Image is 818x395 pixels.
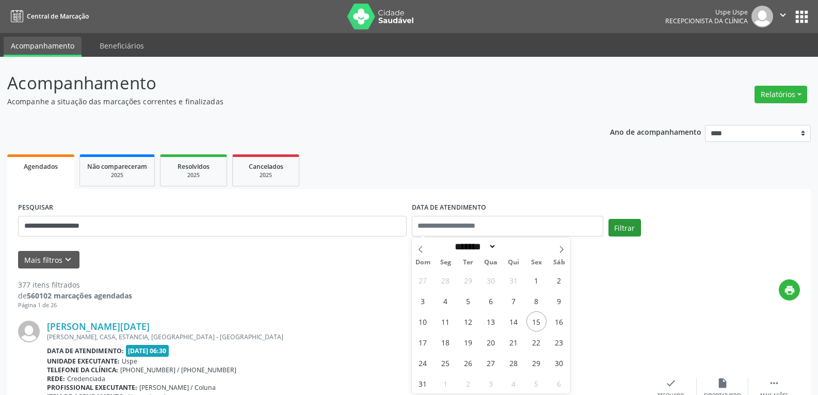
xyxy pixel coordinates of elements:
[458,353,478,373] span: Agosto 26, 2025
[139,383,216,392] span: [PERSON_NAME] / Coluna
[549,332,569,352] span: Agosto 23, 2025
[481,373,501,393] span: Setembro 3, 2025
[67,374,105,383] span: Credenciada
[7,96,570,107] p: Acompanhe a situação das marcações correntes e finalizadas
[413,353,433,373] span: Agosto 24, 2025
[784,285,795,296] i: print
[413,311,433,331] span: Agosto 10, 2025
[18,251,79,269] button: Mais filtroskeyboard_arrow_down
[665,17,748,25] span: Recepcionista da clínica
[751,6,773,27] img: img
[526,332,547,352] span: Agosto 22, 2025
[458,332,478,352] span: Agosto 19, 2025
[502,259,525,266] span: Qui
[549,311,569,331] span: Agosto 16, 2025
[178,162,210,171] span: Resolvidos
[549,291,569,311] span: Agosto 9, 2025
[412,200,486,216] label: DATA DE ATENDIMENTO
[87,171,147,179] div: 2025
[87,162,147,171] span: Não compareceram
[549,270,569,290] span: Agosto 2, 2025
[504,311,524,331] span: Agosto 14, 2025
[7,70,570,96] p: Acompanhamento
[481,353,501,373] span: Agosto 27, 2025
[47,374,65,383] b: Rede:
[773,6,793,27] button: 
[436,332,456,352] span: Agosto 18, 2025
[526,270,547,290] span: Agosto 1, 2025
[549,353,569,373] span: Agosto 30, 2025
[525,259,548,266] span: Sex
[610,125,701,138] p: Ano de acompanhamento
[458,311,478,331] span: Agosto 12, 2025
[413,373,433,393] span: Agosto 31, 2025
[168,171,219,179] div: 2025
[504,270,524,290] span: Julho 31, 2025
[4,37,82,57] a: Acompanhamento
[779,279,800,301] button: print
[481,270,501,290] span: Julho 30, 2025
[457,259,479,266] span: Ter
[18,200,53,216] label: PESQUISAR
[47,383,137,392] b: Profissional executante:
[18,321,40,342] img: img
[18,301,132,310] div: Página 1 de 26
[436,270,456,290] span: Julho 28, 2025
[47,346,124,355] b: Data de atendimento:
[27,12,89,21] span: Central de Marcação
[18,290,132,301] div: de
[249,162,283,171] span: Cancelados
[436,353,456,373] span: Agosto 25, 2025
[777,9,789,21] i: 
[27,291,132,301] strong: 560102 marcações agendadas
[496,241,531,252] input: Year
[434,259,457,266] span: Seg
[122,357,137,366] span: Uspe
[793,8,811,26] button: apps
[412,259,435,266] span: Dom
[768,377,780,389] i: 
[458,373,478,393] span: Setembro 2, 2025
[47,357,120,366] b: Unidade executante:
[481,291,501,311] span: Agosto 6, 2025
[452,241,497,252] select: Month
[548,259,570,266] span: Sáb
[62,254,74,265] i: keyboard_arrow_down
[436,373,456,393] span: Setembro 1, 2025
[47,366,118,374] b: Telefone da clínica:
[504,373,524,393] span: Setembro 4, 2025
[92,37,151,55] a: Beneficiários
[504,332,524,352] span: Agosto 21, 2025
[458,291,478,311] span: Agosto 5, 2025
[18,279,132,290] div: 377 itens filtrados
[24,162,58,171] span: Agendados
[526,373,547,393] span: Setembro 5, 2025
[436,291,456,311] span: Agosto 4, 2025
[7,8,89,25] a: Central de Marcação
[504,291,524,311] span: Agosto 7, 2025
[549,373,569,393] span: Setembro 6, 2025
[481,311,501,331] span: Agosto 13, 2025
[481,332,501,352] span: Agosto 20, 2025
[413,270,433,290] span: Julho 27, 2025
[665,377,677,389] i: check
[526,311,547,331] span: Agosto 15, 2025
[479,259,502,266] span: Qua
[120,366,236,374] span: [PHONE_NUMBER] / [PHONE_NUMBER]
[608,219,641,236] button: Filtrar
[717,377,728,389] i: insert_drive_file
[458,270,478,290] span: Julho 29, 2025
[665,8,748,17] div: Uspe Uspe
[413,332,433,352] span: Agosto 17, 2025
[47,333,645,341] div: [PERSON_NAME], CASA, ESTANCIA, [GEOGRAPHIC_DATA] - [GEOGRAPHIC_DATA]
[526,353,547,373] span: Agosto 29, 2025
[413,291,433,311] span: Agosto 3, 2025
[240,171,292,179] div: 2025
[436,311,456,331] span: Agosto 11, 2025
[755,86,807,103] button: Relatórios
[126,345,169,357] span: [DATE] 06:30
[47,321,150,332] a: [PERSON_NAME][DATE]
[526,291,547,311] span: Agosto 8, 2025
[504,353,524,373] span: Agosto 28, 2025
